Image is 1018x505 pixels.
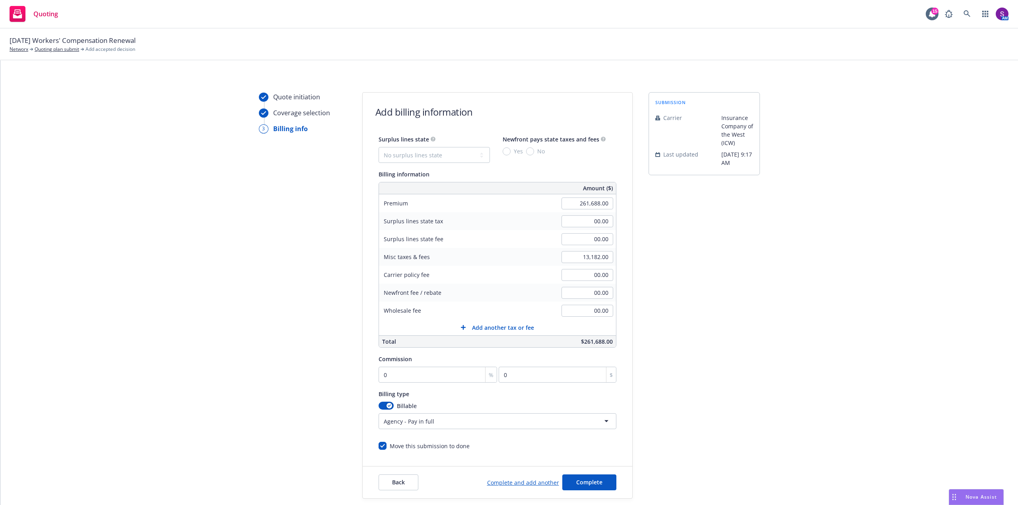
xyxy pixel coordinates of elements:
[503,147,511,155] input: Yes
[583,184,613,192] span: Amount ($)
[379,135,429,143] span: Surplus lines state
[379,390,409,398] span: Billing type
[561,251,613,263] input: 0.00
[514,147,523,155] span: Yes
[561,287,613,299] input: 0.00
[379,170,429,178] span: Billing information
[273,92,320,102] div: Quote initiation
[392,478,405,486] span: Back
[610,371,613,379] span: $
[561,269,613,281] input: 0.00
[384,199,408,207] span: Premium
[384,271,429,279] span: Carrier policy fee
[966,493,997,500] span: Nova Assist
[487,478,559,487] a: Complete and add another
[10,46,28,53] a: Networx
[959,6,975,22] a: Search
[10,35,136,46] span: [DATE] Workers' Compensation Renewal
[562,474,616,490] button: Complete
[561,305,613,317] input: 0.00
[489,371,493,379] span: %
[379,355,412,363] span: Commission
[503,135,599,143] span: Newfront pays state taxes and fees
[384,235,443,243] span: Surplus lines state fee
[721,150,753,167] span: [DATE] 9:17 AM
[581,338,613,345] span: $261,688.00
[977,6,993,22] a: Switch app
[384,253,430,261] span: Misc taxes & fees
[384,307,421,314] span: Wholesale fee
[379,319,616,335] button: Add another tax or fee
[561,233,613,245] input: 0.00
[85,46,135,53] span: Add accepted decision
[721,114,753,147] span: Insurance Company of the West (ICW)
[663,114,682,122] span: Carrier
[382,338,396,345] span: Total
[35,46,79,53] a: Quoting plan submit
[537,147,545,155] span: No
[663,150,698,159] span: Last updated
[561,197,613,209] input: 0.00
[561,215,613,227] input: 0.00
[6,3,61,25] a: Quoting
[526,147,534,155] input: No
[33,11,58,17] span: Quoting
[273,124,308,134] div: Billing info
[949,489,1004,505] button: Nova Assist
[949,490,959,505] div: Drag to move
[996,8,1008,20] img: photo
[375,105,473,118] h1: Add billing information
[941,6,957,22] a: Report a Bug
[576,478,602,486] span: Complete
[390,442,470,450] div: Move this submission to done
[384,217,443,225] span: Surplus lines state tax
[472,323,534,332] span: Add another tax or fee
[931,8,938,15] div: 15
[379,402,616,410] div: Billable
[379,474,418,490] button: Back
[259,124,268,134] div: 3
[384,289,441,296] span: Newfront fee / rebate
[273,108,330,118] div: Coverage selection
[655,99,686,106] span: submission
